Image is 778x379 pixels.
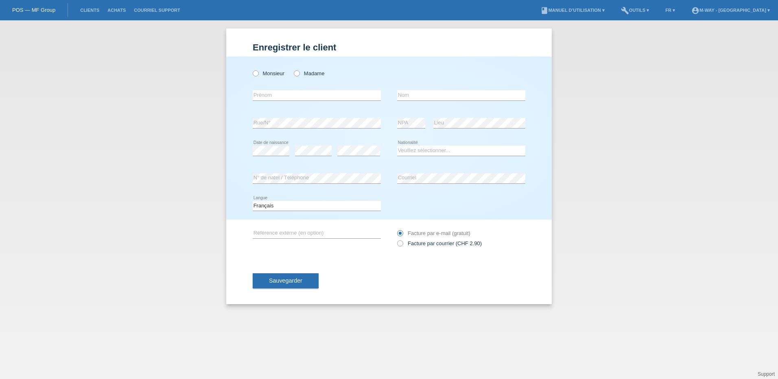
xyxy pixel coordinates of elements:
[12,7,55,13] a: POS — MF Group
[397,230,470,236] label: Facture par e-mail (gratuit)
[269,277,302,284] span: Sauvegarder
[691,7,699,15] i: account_circle
[397,240,482,246] label: Facture par courrier (CHF 2.90)
[253,42,525,52] h1: Enregistrer le client
[253,273,319,289] button: Sauvegarder
[76,8,103,13] a: Clients
[536,8,609,13] a: bookManuel d’utilisation ▾
[617,8,653,13] a: buildOutils ▾
[687,8,774,13] a: account_circlem-way - [GEOGRAPHIC_DATA] ▾
[397,240,402,250] input: Facture par courrier (CHF 2.90)
[397,230,402,240] input: Facture par e-mail (gratuit)
[758,371,775,377] a: Support
[294,70,299,76] input: Madame
[103,8,130,13] a: Achats
[253,70,284,76] label: Monsieur
[661,8,679,13] a: FR ▾
[130,8,184,13] a: Courriel Support
[540,7,549,15] i: book
[621,7,629,15] i: build
[253,70,258,76] input: Monsieur
[294,70,324,76] label: Madame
